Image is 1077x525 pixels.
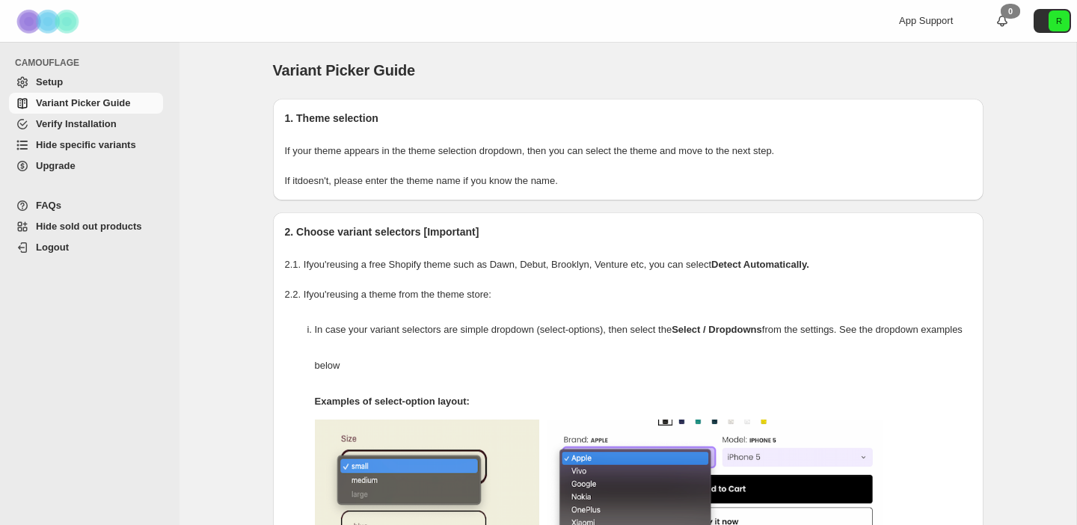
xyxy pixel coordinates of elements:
a: Verify Installation [9,114,163,135]
strong: Select / Dropdowns [672,324,762,335]
p: In case your variant selectors are simple dropdown (select-options), then select the from the set... [315,312,972,384]
p: If your theme appears in the theme selection dropdown, then you can select the theme and move to ... [285,144,972,159]
a: Setup [9,72,163,93]
span: App Support [899,15,953,26]
span: Hide specific variants [36,139,136,150]
strong: Examples of select-option layout: [315,396,470,407]
span: Verify Installation [36,118,117,129]
a: Upgrade [9,156,163,176]
a: FAQs [9,195,163,216]
text: R [1056,16,1062,25]
span: Upgrade [36,160,76,171]
span: Logout [36,242,69,253]
span: Avatar with initials R [1049,10,1070,31]
button: Avatar with initials R [1034,9,1071,33]
span: FAQs [36,200,61,211]
p: If it doesn't , please enter the theme name if you know the name. [285,174,972,188]
span: CAMOUFLAGE [15,57,169,69]
span: Setup [36,76,63,87]
h2: 1. Theme selection [285,111,972,126]
a: Logout [9,237,163,258]
strong: Detect Automatically. [711,259,809,270]
img: Camouflage [12,1,87,42]
p: 2.1. If you're using a free Shopify theme such as Dawn, Debut, Brooklyn, Venture etc, you can select [285,257,972,272]
span: Variant Picker Guide [273,62,416,79]
a: Hide sold out products [9,216,163,237]
div: 0 [1001,4,1020,19]
a: Hide specific variants [9,135,163,156]
span: Hide sold out products [36,221,142,232]
a: Variant Picker Guide [9,93,163,114]
span: Variant Picker Guide [36,97,130,108]
h2: 2. Choose variant selectors [Important] [285,224,972,239]
p: 2.2. If you're using a theme from the theme store: [285,287,972,302]
a: 0 [995,13,1010,28]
